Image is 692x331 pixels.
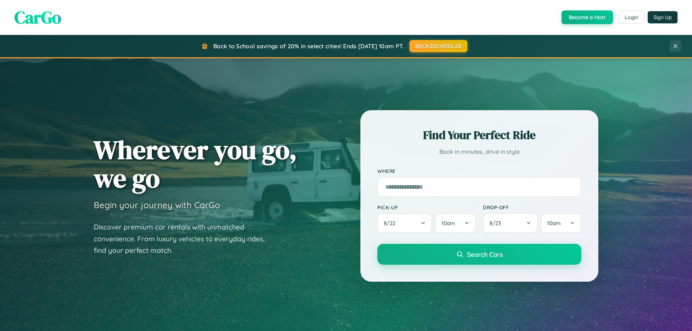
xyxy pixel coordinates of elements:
p: Book in minutes, drive in style [377,147,581,157]
label: Where [377,168,581,174]
span: CarGo [14,5,61,29]
button: BACK2SCHOOL20 [409,40,467,52]
span: 8 / 22 [384,220,399,227]
span: Back to School savings of 20% in select cities! Ends [DATE] 10am PT. [213,43,404,50]
span: 10am [547,220,561,227]
h1: Wherever you go, we go [94,135,297,192]
label: Pick-up [377,204,476,210]
span: 8 / 23 [489,220,505,227]
button: Login [618,11,644,24]
p: Discover premium car rentals with unmatched convenience. From luxury vehicles to everyday rides, ... [94,221,274,256]
button: 10am [541,213,581,233]
button: 8/22 [377,213,432,233]
span: Search Cars [467,250,503,258]
button: Become a Host [562,10,613,24]
span: 10am [442,220,455,227]
button: Sign Up [648,11,678,23]
h2: Find Your Perfect Ride [377,127,581,143]
button: Search Cars [377,244,581,265]
label: Drop-off [483,204,581,210]
button: 8/23 [483,213,538,233]
button: 10am [435,213,476,233]
h3: Begin your journey with CarGo [94,200,220,210]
